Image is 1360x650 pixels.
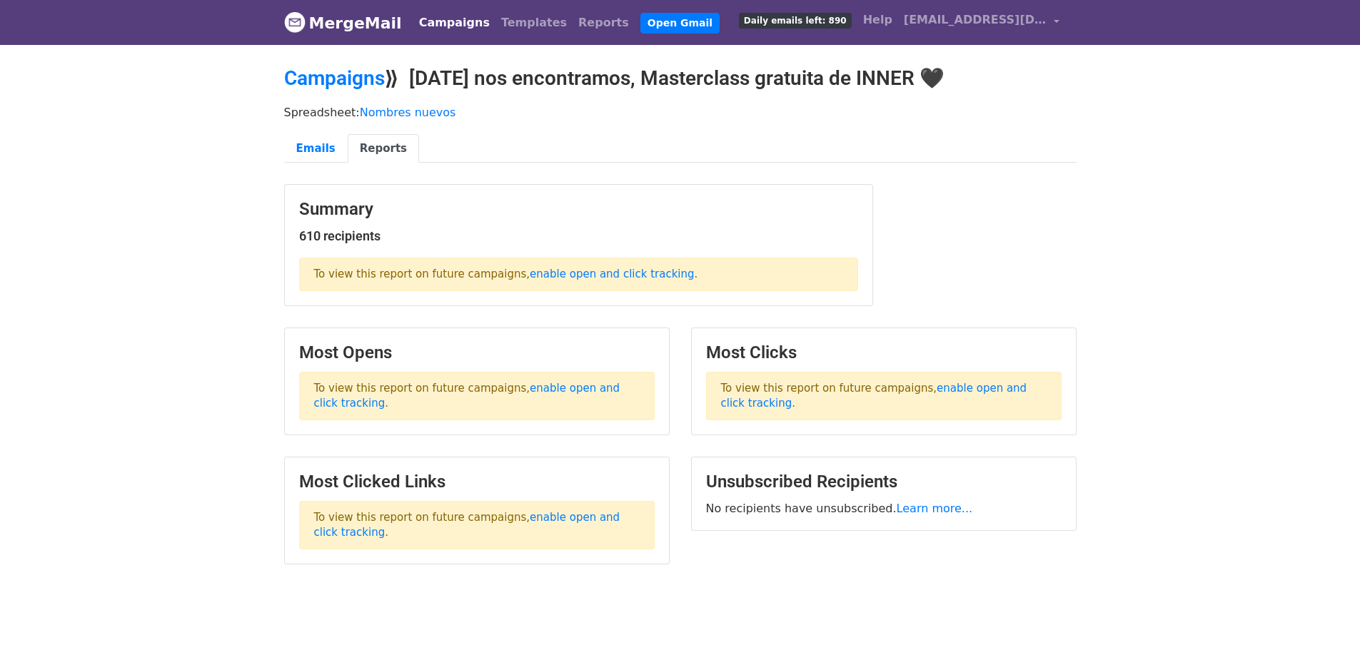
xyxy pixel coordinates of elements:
h2: ⟫ [DATE] nos encontramos, Masterclass gratuita de INNER 🖤 [284,66,1077,91]
a: [EMAIL_ADDRESS][DOMAIN_NAME] [898,6,1065,39]
p: To view this report on future campaigns, . [299,258,858,291]
a: Learn more... [897,502,973,515]
a: Open Gmail [640,13,720,34]
p: No recipients have unsubscribed. [706,501,1062,516]
h5: 610 recipients [299,228,858,244]
h3: Unsubscribed Recipients [706,472,1062,492]
p: To view this report on future campaigns, . [299,372,655,420]
h3: Most Clicks [706,342,1062,363]
a: Emails [284,134,348,163]
p: Spreadsheet: [284,105,1077,120]
a: Campaigns [284,66,385,90]
h3: Most Opens [299,342,655,363]
h3: Summary [299,199,858,220]
a: Reports [573,9,635,37]
p: To view this report on future campaigns, . [299,501,655,549]
a: Templates [495,9,573,37]
p: To view this report on future campaigns, . [706,372,1062,420]
a: Campaigns [413,9,495,37]
a: Daily emails left: 890 [733,6,857,34]
span: Daily emails left: 890 [739,13,852,29]
h3: Most Clicked Links [299,472,655,492]
a: Help [857,6,898,34]
img: MergeMail logo [284,11,306,33]
a: enable open and click tracking [530,268,694,280]
a: Nombres nuevos [360,106,456,119]
a: Reports [348,134,419,163]
span: [EMAIL_ADDRESS][DOMAIN_NAME] [904,11,1047,29]
a: MergeMail [284,8,402,38]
